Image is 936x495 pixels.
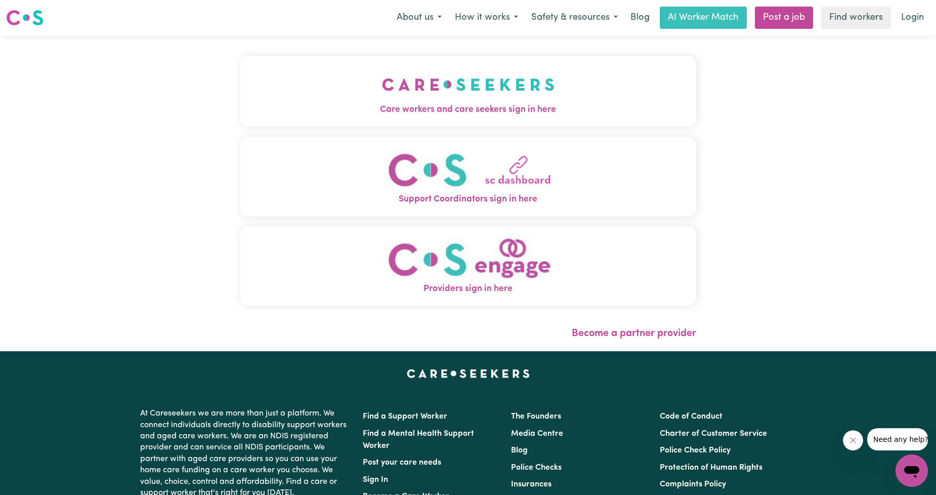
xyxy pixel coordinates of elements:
[363,430,474,450] a: Find a Mental Health Support Worker
[660,480,726,488] a: Complaints Policy
[407,369,530,378] a: Careseekers home page
[363,476,388,484] a: Sign In
[896,455,928,487] iframe: Button to launch messaging window
[755,7,813,29] a: Post a job
[390,7,448,28] button: About us
[821,7,891,29] a: Find workers
[240,103,696,116] span: Care workers and care seekers sign in here
[240,226,696,306] button: Providers sign in here
[572,328,696,339] a: Become a partner provider
[6,7,61,15] span: Need any help?
[895,7,930,29] a: Login
[660,7,747,29] a: AI Worker Match
[511,480,551,488] a: Insurances
[843,430,863,450] iframe: Close message
[511,446,528,455] a: Blog
[660,446,731,455] a: Police Check Policy
[624,7,656,29] a: Blog
[511,464,562,472] a: Police Checks
[660,464,762,472] a: Protection of Human Rights
[363,459,441,467] a: Post your care needs
[240,56,696,127] button: Care workers and care seekers sign in here
[6,9,44,27] img: Careseekers logo
[6,6,44,29] a: Careseekers logo
[240,282,696,296] span: Providers sign in here
[511,430,563,438] a: Media Centre
[660,430,767,438] a: Charter of Customer Service
[240,193,696,206] span: Support Coordinators sign in here
[660,412,722,421] a: Code of Conduct
[363,412,447,421] a: Find a Support Worker
[867,428,928,450] iframe: Message from company
[525,7,624,28] button: Safety & resources
[448,7,525,28] button: How it works
[511,412,561,421] a: The Founders
[240,137,696,216] button: Support Coordinators sign in here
